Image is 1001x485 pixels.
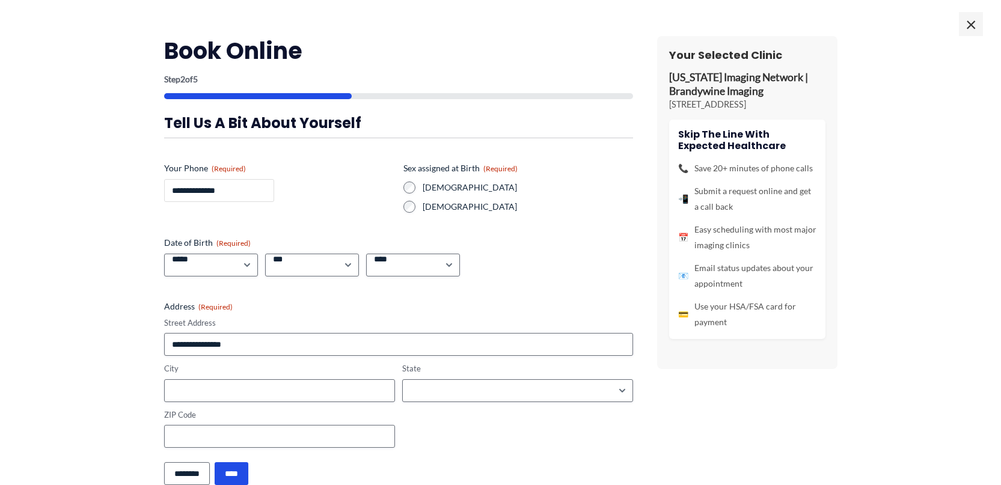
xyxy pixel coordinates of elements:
span: (Required) [483,164,518,173]
legend: Sex assigned at Birth [403,162,518,174]
label: [DEMOGRAPHIC_DATA] [423,201,633,213]
h3: Tell us a bit about yourself [164,114,633,132]
label: ZIP Code [164,409,395,421]
span: 📲 [678,191,688,207]
span: × [959,12,983,36]
span: 💳 [678,307,688,322]
span: (Required) [216,239,251,248]
label: State [402,363,633,374]
span: 5 [193,74,198,84]
span: 📞 [678,160,688,176]
li: Easy scheduling with most major imaging clinics [678,222,816,253]
p: Step of [164,75,633,84]
p: [US_STATE] Imaging Network | Brandywine Imaging [669,71,825,99]
label: Your Phone [164,162,394,174]
label: City [164,363,395,374]
span: 📧 [678,268,688,284]
label: Street Address [164,317,633,329]
legend: Address [164,300,233,313]
h2: Book Online [164,36,633,66]
li: Use your HSA/FSA card for payment [678,299,816,330]
li: Save 20+ minutes of phone calls [678,160,816,176]
label: [DEMOGRAPHIC_DATA] [423,181,633,194]
p: [STREET_ADDRESS] [669,99,825,111]
span: 📅 [678,230,688,245]
span: (Required) [212,164,246,173]
span: 2 [180,74,185,84]
li: Submit a request online and get a call back [678,183,816,215]
h3: Your Selected Clinic [669,48,825,62]
h4: Skip the line with Expected Healthcare [678,129,816,151]
span: (Required) [198,302,233,311]
legend: Date of Birth [164,237,251,249]
li: Email status updates about your appointment [678,260,816,291]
